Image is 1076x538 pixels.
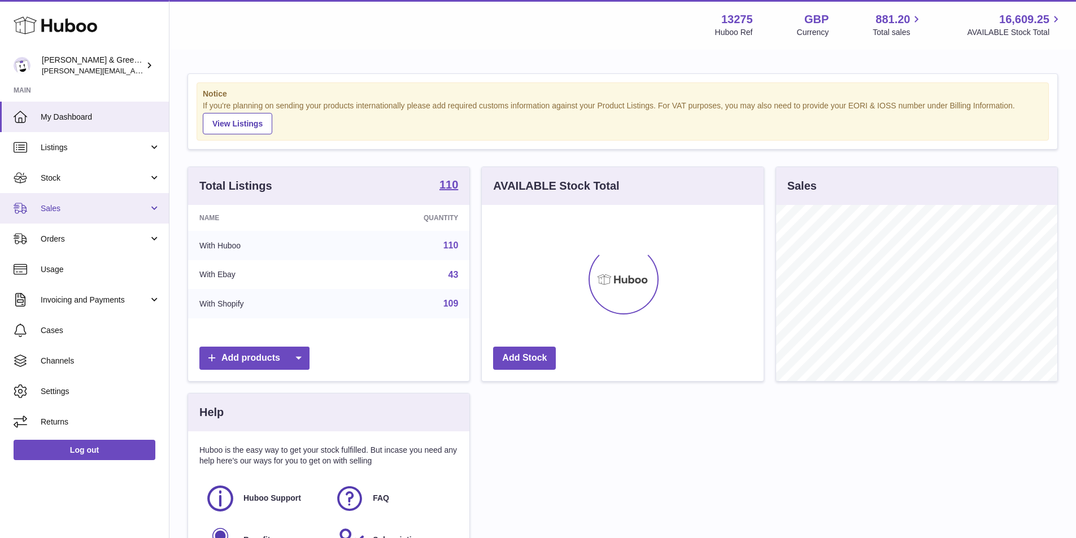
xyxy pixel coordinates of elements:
span: Orders [41,234,149,244]
strong: Notice [203,89,1043,99]
strong: 13275 [721,12,753,27]
span: Settings [41,386,160,397]
td: With Ebay [188,260,340,290]
th: Quantity [340,205,470,231]
h3: Help [199,405,224,420]
span: [PERSON_NAME][EMAIL_ADDRESS][DOMAIN_NAME] [42,66,226,75]
strong: 110 [439,179,458,190]
img: ellen@bluebadgecompany.co.uk [14,57,31,74]
div: [PERSON_NAME] & Green Ltd [42,55,143,76]
a: Add products [199,347,310,370]
a: 110 [439,179,458,193]
span: Cases [41,325,160,336]
div: If you're planning on sending your products internationally please add required customs informati... [203,100,1043,134]
a: 109 [443,299,459,308]
span: Invoicing and Payments [41,295,149,305]
span: Channels [41,356,160,366]
a: View Listings [203,113,272,134]
span: 881.20 [875,12,910,27]
span: My Dashboard [41,112,160,123]
h3: Total Listings [199,178,272,194]
td: With Shopify [188,289,340,318]
span: Total sales [873,27,923,38]
span: 16,609.25 [999,12,1049,27]
a: 16,609.25 AVAILABLE Stock Total [967,12,1062,38]
a: Add Stock [493,347,556,370]
span: Huboo Support [243,493,301,504]
a: Log out [14,440,155,460]
span: Sales [41,203,149,214]
a: 881.20 Total sales [873,12,923,38]
strong: GBP [804,12,829,27]
div: Currency [797,27,829,38]
td: With Huboo [188,231,340,260]
span: AVAILABLE Stock Total [967,27,1062,38]
a: FAQ [334,483,452,514]
span: Usage [41,264,160,275]
th: Name [188,205,340,231]
a: 43 [448,270,459,279]
h3: AVAILABLE Stock Total [493,178,619,194]
p: Huboo is the easy way to get your stock fulfilled. But incase you need any help here's our ways f... [199,445,458,466]
a: Huboo Support [205,483,323,514]
span: Listings [41,142,149,153]
span: FAQ [373,493,389,504]
span: Stock [41,173,149,183]
a: 110 [443,240,459,250]
div: Huboo Ref [715,27,753,38]
h3: Sales [787,178,817,194]
span: Returns [41,417,160,427]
